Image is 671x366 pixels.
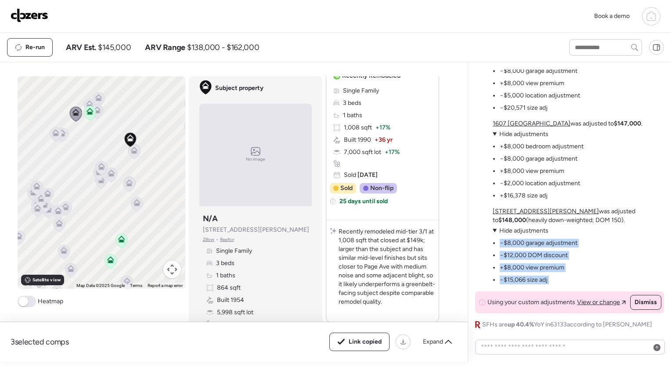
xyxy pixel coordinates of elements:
span: $138,000 - $162,000 [187,42,259,53]
h3: N/A [203,213,218,224]
span: + 36 yr [375,136,393,144]
li: −$8,000 garage adjustment [500,67,577,75]
img: Google [20,277,49,289]
span: Map Data ©2025 Google [76,283,125,288]
li: +$8,000 view premium [500,263,564,272]
summary: Hide adjustments [493,130,584,139]
span: ARV Est. [66,42,96,53]
strong: $148,000 [498,216,526,224]
span: 1 baths [343,111,362,120]
span: • [216,236,218,243]
span: up 40.4% [508,321,534,328]
span: Non-flip [370,184,393,193]
li: −$8,000 garage adjustment [500,154,577,163]
span: $145,000 [98,42,131,53]
button: Map camera controls [163,261,181,278]
li: −$15,066 size adj [500,276,548,284]
p: was adjusted to . [493,119,642,128]
p: was adjusted to (heavily down-weighted; DOM 150). [493,207,664,225]
span: Re-run [25,43,45,52]
span: + 17% [385,148,400,157]
a: View or change [577,298,626,307]
p: Recently remodeled mid-tier 3/1 at 1,008 sqft that closed at $149k; larger than the subject and h... [339,227,435,306]
span: Subject property [215,84,263,93]
li: −$12,000 DOM discount [500,251,568,260]
strong: $147,000 [614,120,641,127]
span: No image [246,156,265,163]
img: Logo [11,8,48,22]
span: Zillow [203,236,215,243]
span: [DATE] [356,171,378,179]
a: 1607 [GEOGRAPHIC_DATA] [493,120,570,127]
span: Using your custom adjustments [487,298,575,307]
span: 7,000 sqft lot [344,148,381,157]
li: +$8,000 bedroom adjustment [500,142,584,151]
span: Book a demo [594,12,630,20]
li: −$5,000 location adjustment [500,91,580,100]
span: 3 beds [343,99,361,108]
a: Open this area in Google Maps (opens a new window) [20,277,49,289]
span: Hide adjustments [499,130,548,138]
a: Report a map error [148,283,183,288]
span: 1,008 sqft [344,123,372,132]
span: View or change [577,298,620,307]
li: −$20,571 size adj [500,104,548,112]
span: 25 days until sold [339,197,388,206]
span: Expand [423,337,443,346]
span: Satellite view [32,276,61,283]
span: Single Family [216,247,252,255]
span: 864 sqft [217,283,241,292]
span: Built 1990 [344,136,371,144]
span: Built 1954 [217,296,244,305]
span: Heatmap [38,297,63,306]
span: 3 selected comps [11,337,69,347]
span: + 17% [375,123,390,132]
li: +$8,000 view premium [500,167,564,176]
summary: Hide adjustments [493,226,577,235]
span: Sold [340,184,353,193]
span: ARV Range [145,42,185,53]
span: 3 beds [216,259,234,268]
span: 1 baths [216,271,235,280]
a: [STREET_ADDRESS][PERSON_NAME] [493,208,599,215]
span: Single Family [343,86,379,95]
span: 5,998 sqft lot [217,308,253,317]
a: Terms (opens in new tab) [130,283,142,288]
span: [STREET_ADDRESS][PERSON_NAME] [203,226,309,234]
li: −$2,000 location adjustment [500,179,580,188]
span: Sold [344,171,378,179]
li: +$16,378 size adj [500,191,548,200]
span: Realtor [220,236,234,243]
span: SFHs are YoY in 63133 according to [PERSON_NAME] [482,320,652,329]
li: +$8,000 view premium [500,79,564,88]
span: Link copied [349,337,382,346]
span: Dismiss [635,298,657,307]
span: Hide adjustments [499,227,548,234]
li: −$8,000 garage adjustment [500,239,577,248]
